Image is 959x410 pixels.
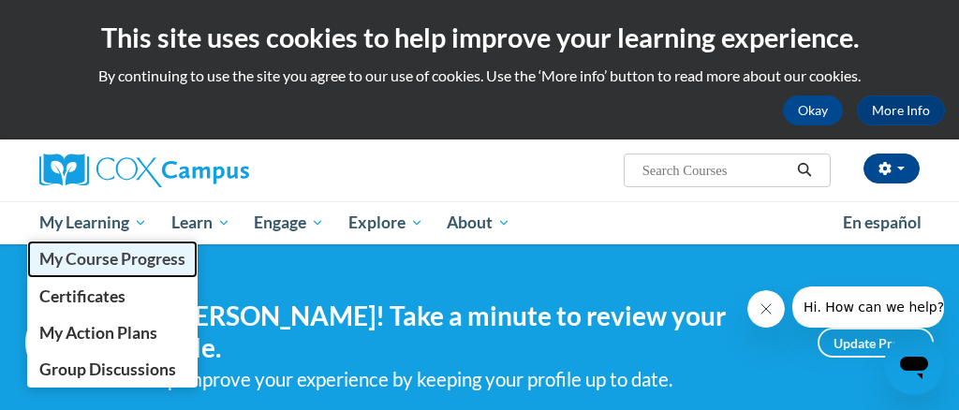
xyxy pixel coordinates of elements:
[27,278,198,315] a: Certificates
[863,154,920,183] button: Account Settings
[25,201,934,244] div: Main menu
[843,212,922,232] span: En español
[39,154,314,187] a: Cox Campus
[884,335,944,395] iframe: Button to launch messaging window
[857,95,945,125] a: More Info
[348,212,423,234] span: Explore
[14,66,945,86] p: By continuing to use the site you agree to our use of cookies. Use the ‘More info’ button to read...
[171,212,230,234] span: Learn
[27,201,159,244] a: My Learning
[641,159,790,182] input: Search Courses
[39,323,157,343] span: My Action Plans
[783,95,843,125] button: Okay
[818,328,934,358] a: Update Profile
[39,359,176,379] span: Group Discussions
[336,201,435,244] a: Explore
[831,203,934,242] a: En español
[14,19,945,56] h2: This site uses cookies to help improve your learning experience.
[39,249,185,269] span: My Course Progress
[138,300,789,363] h4: Hi [PERSON_NAME]! Take a minute to review your profile.
[792,286,944,328] iframe: Message from company
[39,154,249,187] img: Cox Campus
[138,364,789,395] div: Help improve your experience by keeping your profile up to date.
[159,201,243,244] a: Learn
[447,212,510,234] span: About
[25,300,110,385] img: Profile Image
[242,201,336,244] a: Engage
[790,159,819,182] button: Search
[435,201,524,244] a: About
[27,315,198,351] a: My Action Plans
[39,212,147,234] span: My Learning
[254,212,324,234] span: Engage
[27,351,198,388] a: Group Discussions
[747,290,785,328] iframe: Close message
[39,286,125,306] span: Certificates
[27,241,198,277] a: My Course Progress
